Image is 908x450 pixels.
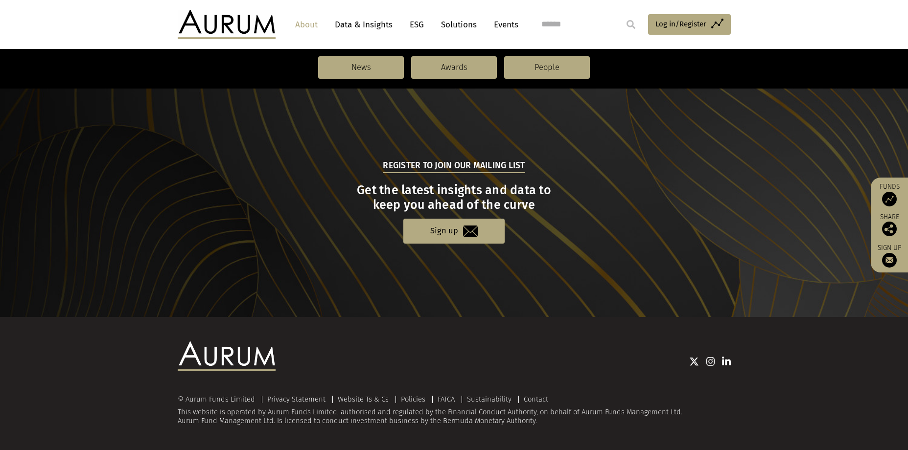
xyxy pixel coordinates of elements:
a: Awards [411,56,497,79]
a: Sign up [403,219,505,244]
img: Aurum [178,10,276,39]
img: Access Funds [882,192,897,206]
div: This website is operated by Aurum Funds Limited, authorised and regulated by the Financial Conduc... [178,396,731,426]
div: Share [876,214,903,236]
a: About [290,16,323,34]
img: Twitter icon [689,357,699,366]
img: Linkedin icon [722,357,731,366]
a: Sign up [876,244,903,268]
img: Instagram icon [706,357,715,366]
a: Log in/Register [648,14,731,35]
a: Data & Insights [330,16,397,34]
a: Privacy Statement [267,395,326,404]
a: ESG [405,16,429,34]
input: Submit [621,15,641,34]
img: Aurum Logo [178,341,276,371]
a: FATCA [438,395,455,404]
a: People [504,56,590,79]
div: © Aurum Funds Limited [178,396,260,403]
span: Log in/Register [655,18,706,30]
h3: Get the latest insights and data to keep you ahead of the curve [179,183,729,212]
a: Sustainability [467,395,512,404]
a: Contact [524,395,548,404]
a: Funds [876,182,903,206]
a: News [318,56,404,79]
h5: Register to join our mailing list [383,159,525,173]
a: Website Ts & Cs [338,395,389,404]
img: Sign up to our newsletter [882,253,897,268]
a: Policies [401,395,425,404]
a: Events [489,16,518,34]
a: Solutions [436,16,482,34]
img: Share this post [882,222,897,236]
